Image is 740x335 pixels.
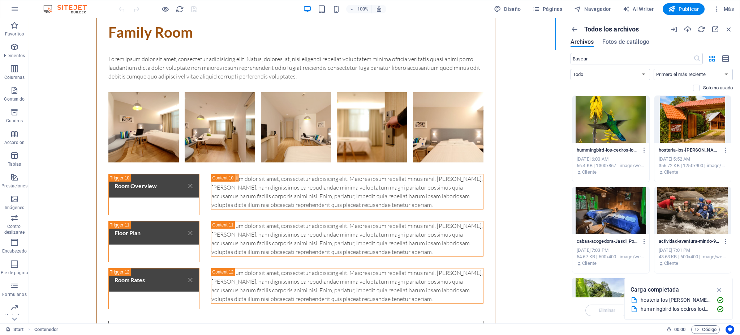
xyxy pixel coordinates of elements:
h6: Tiempo de la sesión [667,325,686,334]
p: hosteria-los-[PERSON_NAME]-yzGq7SLGZbMml4JmywpPRg.webp [659,147,720,153]
p: Prestaciones [1,183,27,189]
button: Navegador [571,3,614,15]
span: Fotos de catálogo [602,38,649,46]
p: Cliente [582,260,597,267]
div: Diseño (Ctrl+Alt+Y) [491,3,524,15]
button: Publicar [663,3,705,15]
p: Solo muestra los archivos que no están usándose en el sitio web. Los archivos añadidos durante es... [703,85,733,91]
span: AI Writer [623,5,654,13]
span: 00 00 [674,325,685,334]
i: Maximizar [711,25,719,33]
span: Código [694,325,717,334]
i: Al redimensionar, ajustar el nivel de zoom automáticamente para ajustarse al dispositivo elegido. [376,6,382,12]
button: Diseño [491,3,524,15]
img: Editor Logo [42,5,96,13]
div: 54.67 KB | 600x400 | image/webp [577,254,645,260]
h6: 100% [357,5,369,13]
p: Cliente [664,260,679,267]
span: Diseño [494,5,521,13]
p: Favoritos [5,31,24,37]
button: Código [691,325,720,334]
span: Más [713,5,734,13]
i: Cerrar [725,25,733,33]
button: Más [710,3,737,15]
div: hosteria-los-[PERSON_NAME].webp [641,296,711,304]
span: Publicar [668,5,699,13]
span: Haz clic para seleccionar y doble clic para editar [34,325,59,334]
div: [DATE] 7:03 PM [577,247,645,254]
div: 356.72 KB | 1250x900 | image/webp [659,162,727,169]
p: Pie de página [1,270,28,276]
p: Carga completada [631,285,679,294]
nav: breadcrumb [34,325,59,334]
span: : [679,327,680,332]
button: Usercentrics [726,325,734,334]
p: Tablas [8,161,21,167]
button: reload [175,5,184,13]
p: Cuadros [6,118,23,124]
div: hummingbird-los-cedros-lodge.webp [641,305,711,313]
button: Páginas [530,3,565,15]
p: Marketing [4,313,24,319]
div: [DATE] 5:52 AM [659,156,727,162]
div: [DATE] 6:00 AM [577,156,645,162]
p: actividad-aventura-mindo-9envxo1PtSeoUsyvCG8fTA.webp [659,238,720,245]
p: Encabezado [2,248,27,254]
p: Contenido [4,96,25,102]
p: Elementos [4,53,25,59]
p: Imágenes [5,205,24,211]
button: AI Writer [620,3,657,15]
p: Columnas [4,75,25,80]
a: Haz clic para cancelar la selección y doble clic para abrir páginas [6,325,24,334]
p: Todos los archivos [584,25,639,33]
div: 66.4 KB | 1300x867 | image/webp [577,162,645,169]
p: cabaa-acogedora-Jasdi_Po4qbtjrIZmJoOVg.webp [577,238,638,245]
span: Navegador [574,5,611,13]
button: 100% [346,5,372,13]
p: Cliente [664,169,679,175]
div: [DATE] 7:01 PM [659,247,727,254]
p: hummingbird-los-cedros-lodge-r65bgXhafq6C6g9vIj-vuw.webp [577,147,638,153]
p: Cliente [582,169,597,175]
span: Archivos [571,38,594,46]
input: Buscar [571,53,693,64]
span: Páginas [533,5,563,13]
p: Accordion [4,140,25,145]
p: Formularios [2,292,26,297]
i: Volver a cargar página [176,5,184,13]
div: 43.63 KB | 600x400 | image/webp [659,254,727,260]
